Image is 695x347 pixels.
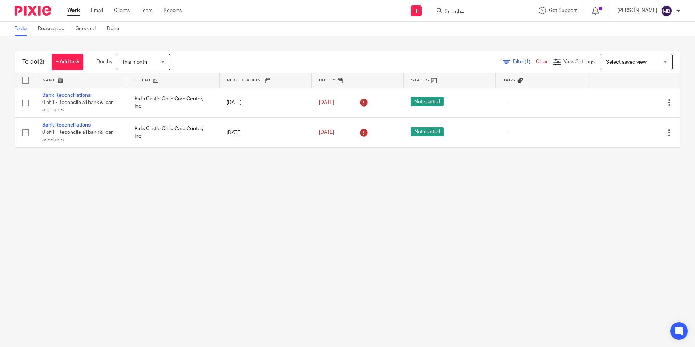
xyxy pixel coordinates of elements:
div: --- [503,129,581,136]
span: Filter [513,59,536,64]
a: Team [141,7,153,14]
a: Reassigned [38,22,70,36]
span: This month [122,60,147,65]
td: [DATE] [219,117,312,147]
h1: To do [22,58,44,66]
span: (1) [525,59,530,64]
a: Bank Reconciliations [42,123,91,128]
span: Get Support [549,8,577,13]
span: View Settings [563,59,595,64]
a: Snoozed [76,22,101,36]
img: svg%3E [661,5,672,17]
span: 0 of 1 · Reconcile all bank & loan accounts [42,100,114,113]
p: Due by [96,58,112,65]
a: Clients [114,7,130,14]
td: Kid's Castle Child Care Center, Inc. [127,88,220,117]
span: Tags [503,78,515,82]
span: Not started [411,97,444,106]
td: Kid's Castle Child Care Center, Inc. [127,117,220,147]
span: (2) [37,59,44,65]
span: [DATE] [319,100,334,105]
a: Reports [164,7,182,14]
div: --- [503,99,581,106]
td: [DATE] [219,88,312,117]
img: Pixie [15,6,51,16]
a: + Add task [52,54,83,70]
a: Email [91,7,103,14]
a: Clear [536,59,548,64]
a: To do [15,22,32,36]
span: 0 of 1 · Reconcile all bank & loan accounts [42,130,114,143]
input: Search [444,9,509,15]
a: Work [67,7,80,14]
p: [PERSON_NAME] [617,7,657,14]
a: Bank Reconciliations [42,93,91,98]
a: Done [107,22,125,36]
span: Not started [411,127,444,136]
span: Select saved view [606,60,647,65]
span: [DATE] [319,130,334,135]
